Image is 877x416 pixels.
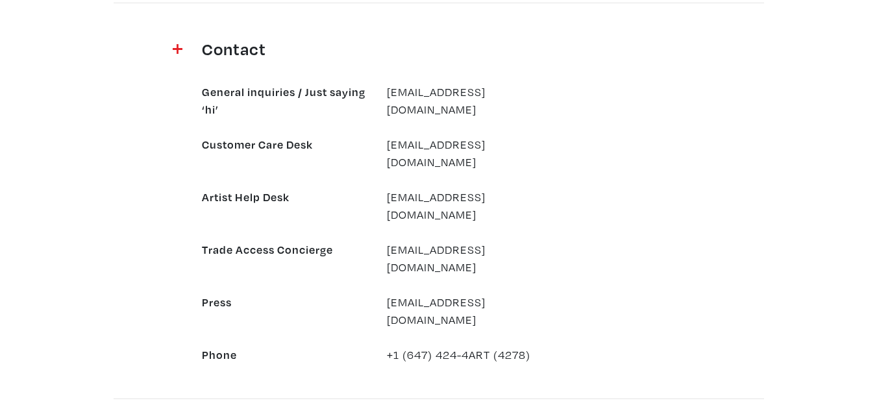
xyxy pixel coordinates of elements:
div: Phone [192,346,377,363]
a: [EMAIL_ADDRESS][DOMAIN_NAME] [387,137,486,169]
div: Customer Care Desk [192,136,377,171]
div: Trade Access Concierge [192,241,377,276]
a: [EMAIL_ADDRESS][DOMAIN_NAME] [387,242,486,275]
a: [EMAIL_ADDRESS][DOMAIN_NAME] [387,190,486,222]
div: +1 (647) 424-4ART (4278) [377,346,562,363]
img: plus.svg [173,44,182,54]
div: General inquiries / Just saying ‘hi’ [192,83,377,118]
div: Press [192,293,377,328]
h4: Contact [202,38,676,59]
div: Artist Help Desk [192,188,377,223]
a: [EMAIL_ADDRESS][DOMAIN_NAME] [387,295,486,327]
a: [EMAIL_ADDRESS][DOMAIN_NAME] [387,84,486,117]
